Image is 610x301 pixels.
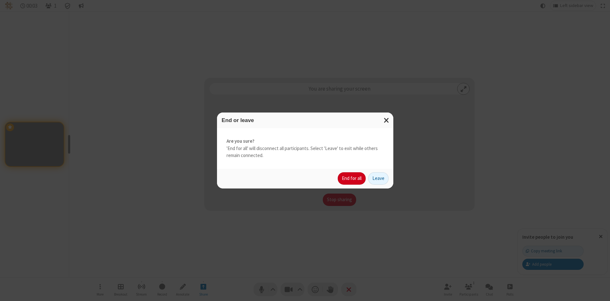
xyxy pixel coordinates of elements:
[338,172,366,185] button: End for all
[227,138,384,145] strong: Are you sure?
[368,172,389,185] button: Leave
[222,117,389,123] h3: End or leave
[380,113,393,128] button: Close modal
[217,128,393,169] div: 'End for all' will disconnect all participants. Select 'Leave' to exit while others remain connec...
